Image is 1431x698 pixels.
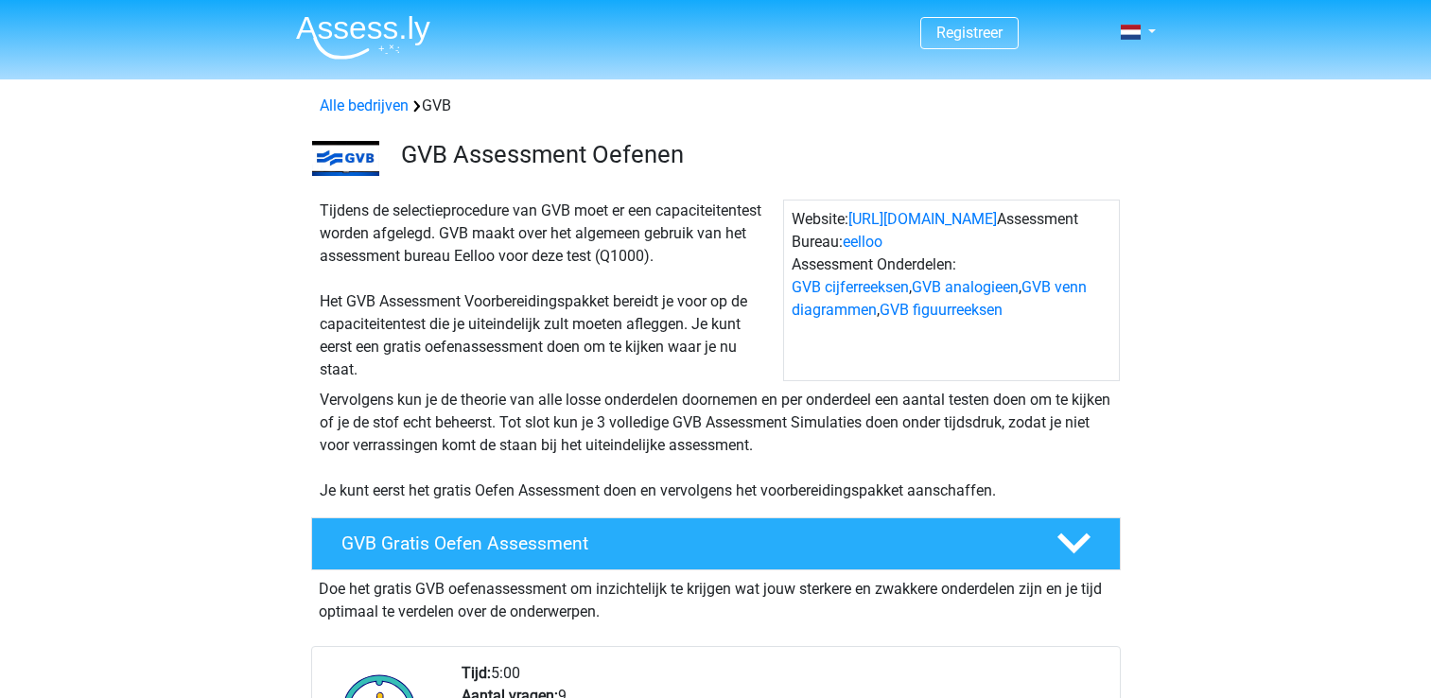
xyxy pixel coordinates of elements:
[792,278,1087,319] a: GVB venn diagrammen
[936,24,1003,42] a: Registreer
[880,301,1003,319] a: GVB figuurreeksen
[341,532,1026,554] h4: GVB Gratis Oefen Assessment
[312,95,1120,117] div: GVB
[848,210,997,228] a: [URL][DOMAIN_NAME]
[401,140,1106,169] h3: GVB Assessment Oefenen
[912,278,1019,296] a: GVB analogieen
[320,96,409,114] a: Alle bedrijven
[304,517,1128,570] a: GVB Gratis Oefen Assessment
[783,200,1120,381] div: Website: Assessment Bureau: Assessment Onderdelen: , , ,
[792,278,909,296] a: GVB cijferreeksen
[843,233,882,251] a: eelloo
[312,200,783,381] div: Tijdens de selectieprocedure van GVB moet er een capaciteitentest worden afgelegd. GVB maakt over...
[296,15,430,60] img: Assessly
[312,389,1120,502] div: Vervolgens kun je de theorie van alle losse onderdelen doornemen en per onderdeel een aantal test...
[311,570,1121,623] div: Doe het gratis GVB oefenassessment om inzichtelijk te krijgen wat jouw sterkere en zwakkere onder...
[462,664,491,682] b: Tijd:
